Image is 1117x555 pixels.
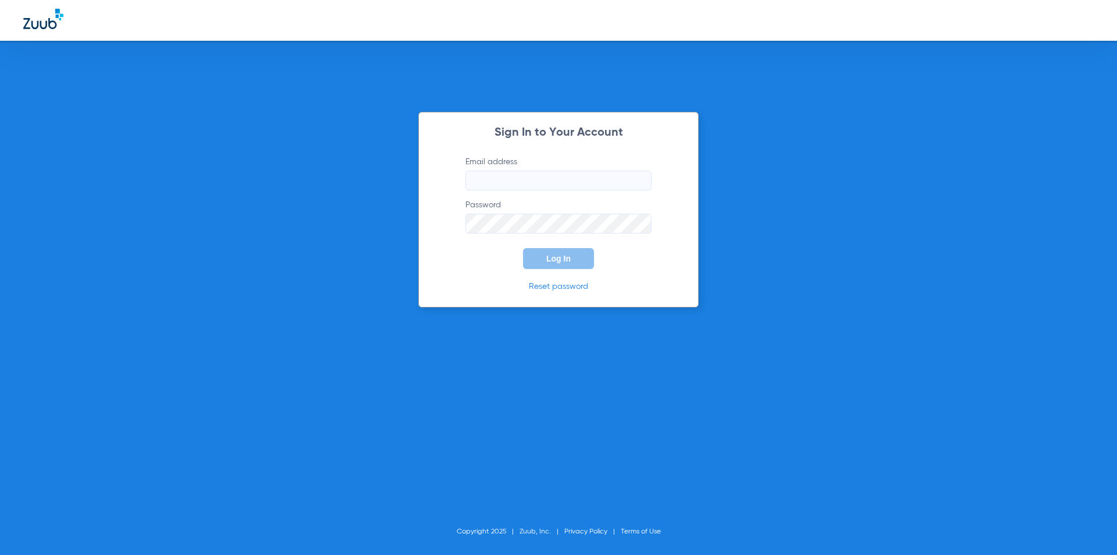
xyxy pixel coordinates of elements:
[465,199,652,234] label: Password
[546,254,571,263] span: Log In
[457,526,520,538] li: Copyright 2025
[529,282,588,291] a: Reset password
[621,528,661,535] a: Terms of Use
[448,127,669,139] h2: Sign In to Your Account
[564,528,607,535] a: Privacy Policy
[465,214,652,234] input: Password
[523,248,594,269] button: Log In
[465,156,652,190] label: Email address
[23,9,63,29] img: Zuub Logo
[520,526,564,538] li: Zuub, Inc.
[465,171,652,190] input: Email address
